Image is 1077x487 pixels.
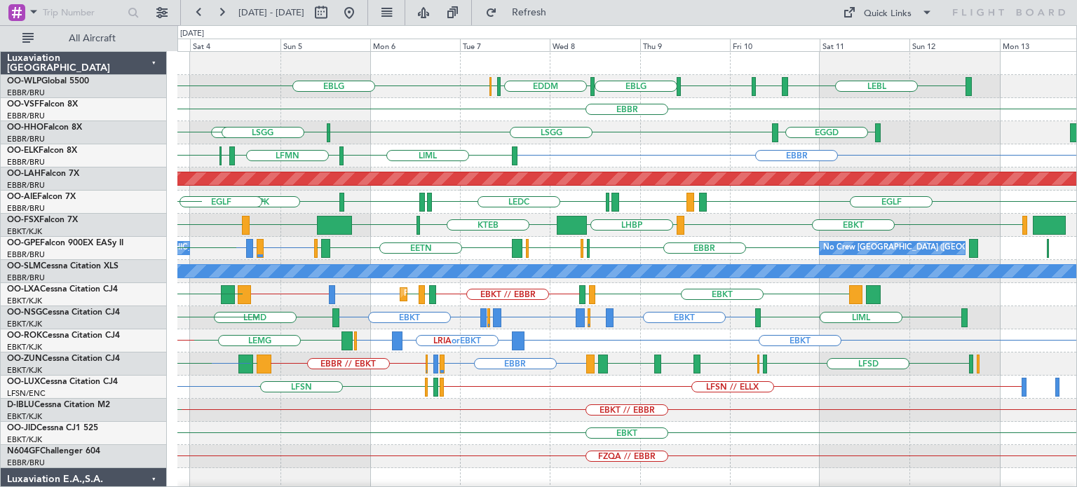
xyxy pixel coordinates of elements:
a: OO-WLPGlobal 5500 [7,77,89,85]
div: Sun 5 [280,39,370,51]
a: OO-JIDCessna CJ1 525 [7,424,98,432]
a: OO-LXACessna Citation CJ4 [7,285,118,294]
div: Planned Maint Kortrijk-[GEOGRAPHIC_DATA] [404,284,567,305]
div: Wed 8 [550,39,639,51]
span: [DATE] - [DATE] [238,6,304,19]
div: Quick Links [864,7,912,21]
div: Sun 12 [909,39,999,51]
a: EBKT/KJK [7,411,42,422]
span: OO-ROK [7,331,42,340]
span: OO-LXA [7,285,40,294]
span: N604GF [7,447,40,455]
a: EBBR/BRU [7,88,45,98]
a: LFSN/ENC [7,388,46,399]
a: OO-ZUNCessna Citation CJ4 [7,355,120,363]
a: EBKT/KJK [7,226,42,237]
a: OO-VSFFalcon 8X [7,100,78,109]
span: OO-ELK [7,146,39,155]
div: [DATE] [180,28,204,40]
a: EBBR/BRU [7,249,45,260]
a: OO-ROKCessna Citation CJ4 [7,331,120,340]
a: EBKT/KJK [7,319,42,329]
span: OO-FSX [7,216,39,224]
div: Tue 7 [460,39,550,51]
a: EBBR/BRU [7,111,45,121]
a: EBKT/KJK [7,365,42,376]
a: OO-NSGCessna Citation CJ4 [7,308,120,317]
div: Mon 6 [370,39,460,51]
a: EBBR/BRU [7,458,45,468]
a: OO-AIEFalcon 7X [7,193,76,201]
button: All Aircraft [15,27,152,50]
a: EBBR/BRU [7,180,45,191]
span: D-IBLU [7,401,34,409]
div: Fri 10 [730,39,820,51]
div: Thu 9 [640,39,730,51]
span: OO-GPE [7,239,40,247]
a: OO-LAHFalcon 7X [7,170,79,178]
span: OO-JID [7,424,36,432]
a: OO-ELKFalcon 8X [7,146,77,155]
a: EBBR/BRU [7,134,45,144]
a: D-IBLUCessna Citation M2 [7,401,110,409]
a: N604GFChallenger 604 [7,447,100,455]
div: Sat 4 [190,39,280,51]
span: OO-VSF [7,100,39,109]
a: EBKT/KJK [7,434,42,445]
span: OO-AIE [7,193,37,201]
a: EBBR/BRU [7,273,45,283]
div: No Crew [GEOGRAPHIC_DATA] ([GEOGRAPHIC_DATA] National) [823,238,1058,259]
span: OO-ZUN [7,355,42,363]
button: Refresh [479,1,563,24]
a: EBBR/BRU [7,203,45,214]
span: OO-SLM [7,262,41,270]
span: OO-WLP [7,77,41,85]
input: Trip Number [43,2,123,23]
span: Refresh [500,8,559,18]
div: Sat 11 [820,39,909,51]
button: Quick Links [836,1,940,24]
a: EBKT/KJK [7,342,42,352]
span: OO-LAH [7,170,41,178]
span: OO-HHO [7,123,43,132]
span: All Aircraft [36,34,148,43]
a: OO-GPEFalcon 900EX EASy II [7,239,123,247]
a: OO-FSXFalcon 7X [7,216,78,224]
a: EBKT/KJK [7,296,42,306]
a: EBBR/BRU [7,157,45,167]
span: OO-NSG [7,308,42,317]
a: OO-HHOFalcon 8X [7,123,82,132]
span: OO-LUX [7,378,40,386]
a: OO-LUXCessna Citation CJ4 [7,378,118,386]
a: OO-SLMCessna Citation XLS [7,262,118,270]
